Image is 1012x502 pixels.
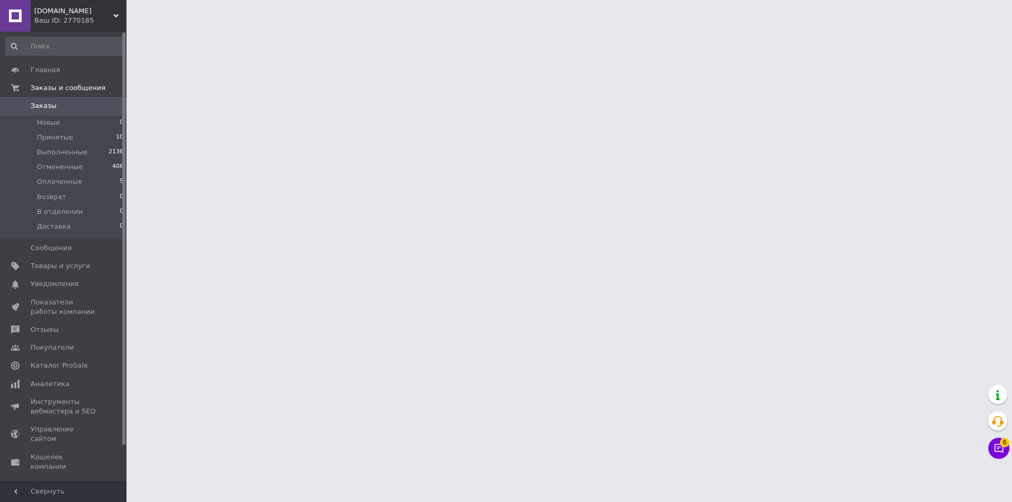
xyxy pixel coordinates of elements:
span: Отзывы [31,325,59,334]
span: Возврат [37,192,66,202]
span: Принятые [37,133,73,142]
span: 2136 [109,147,123,157]
span: Новые [37,118,60,127]
span: Маркет [31,480,57,489]
span: Заказы [31,101,56,111]
span: Выполненные [37,147,87,157]
span: 406 [112,162,123,172]
span: Доставка [37,222,71,231]
div: Ваш ID: 2770185 [34,16,126,25]
span: Главная [31,65,60,75]
span: 0 [120,222,123,231]
span: Оплаченные [37,177,82,186]
span: blessed.shoes [34,6,113,16]
span: Показатели работы компании [31,298,98,317]
span: Кошелек компании [31,452,98,471]
span: Сообщения [31,243,72,253]
span: Уведомления [31,279,79,289]
span: 6 [1000,438,1009,447]
span: Покупатели [31,343,74,352]
span: 0 [120,207,123,216]
span: В отделении [37,207,83,216]
span: Аналитика [31,379,70,389]
span: Товары и услуги [31,261,90,271]
span: 5 [120,177,123,186]
input: Поиск [5,37,124,56]
span: 0 [120,118,123,127]
span: Отмененные [37,162,83,172]
span: 0 [120,192,123,202]
span: Управление сайтом [31,425,98,444]
span: Заказы и сообщения [31,83,105,93]
button: Чат с покупателем6 [988,438,1009,459]
span: Инструменты вебмастера и SEO [31,397,98,416]
span: Каталог ProSale [31,361,87,370]
span: 10 [116,133,123,142]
